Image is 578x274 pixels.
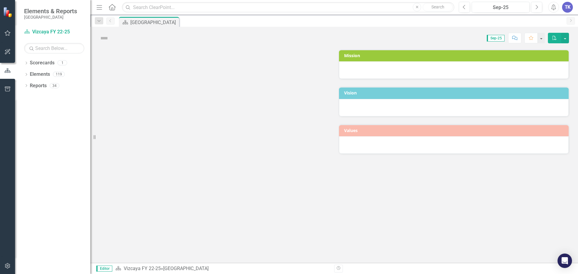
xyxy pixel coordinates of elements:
[344,91,566,95] h3: Vision
[24,8,77,15] span: Elements & Reports
[130,19,178,26] div: [GEOGRAPHIC_DATA]
[30,82,47,89] a: Reports
[562,2,573,13] button: TK
[53,72,65,77] div: 119
[344,128,566,133] h3: Values
[24,43,84,54] input: Search Below...
[50,83,59,88] div: 34
[423,3,453,11] button: Search
[30,60,54,66] a: Scorecards
[24,15,77,20] small: [GEOGRAPHIC_DATA]
[3,7,14,17] img: ClearPoint Strategy
[96,266,112,272] span: Editor
[99,33,109,43] img: Not Defined
[122,2,454,13] input: Search ClearPoint...
[115,265,330,272] div: »
[163,266,209,271] div: [GEOGRAPHIC_DATA]
[344,53,566,58] h3: Mission
[30,71,50,78] a: Elements
[474,4,527,11] div: Sep-25
[57,60,67,66] div: 1
[558,254,572,268] div: Open Intercom Messenger
[124,266,161,271] a: Vizcaya FY 22-25
[431,5,444,9] span: Search
[472,2,530,13] button: Sep-25
[24,29,84,35] a: Vizcaya FY 22-25
[487,35,505,42] span: Sep-25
